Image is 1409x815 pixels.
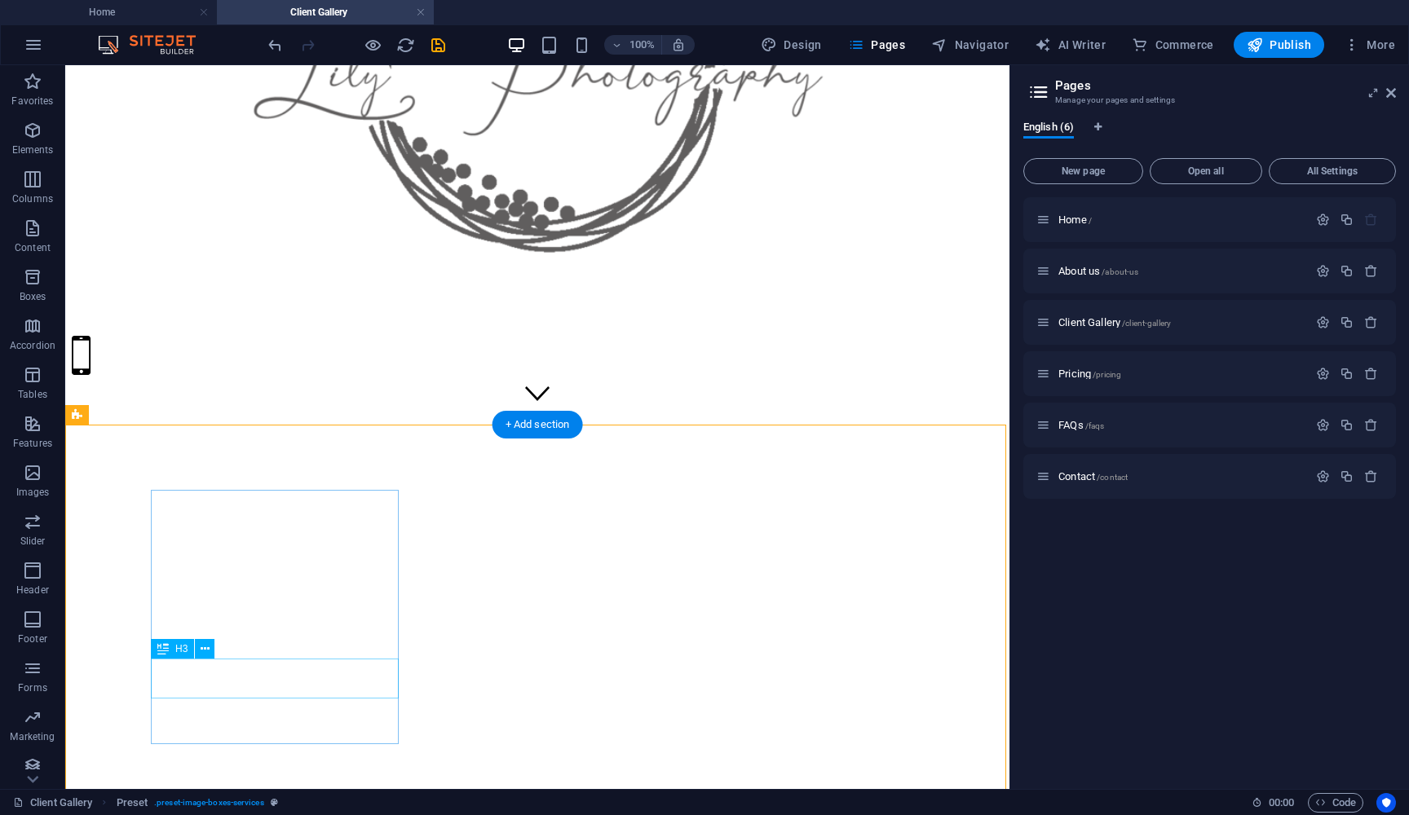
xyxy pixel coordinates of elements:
[754,32,828,58] div: Design (Ctrl+Alt+Y)
[1340,367,1354,381] div: Duplicate
[13,793,92,813] a: Click to cancel selection. Double-click to open Pages
[1053,266,1308,276] div: About us/about-us
[841,32,912,58] button: Pages
[1234,32,1324,58] button: Publish
[1316,418,1330,432] div: Settings
[1023,158,1143,184] button: New page
[1316,264,1330,278] div: Settings
[1376,793,1396,813] button: Usercentrics
[1364,213,1378,227] div: The startpage cannot be deleted
[925,32,1015,58] button: Navigator
[1150,158,1262,184] button: Open all
[1247,37,1311,53] span: Publish
[1053,317,1308,328] div: Client Gallery/client-gallery
[1122,319,1171,328] span: /client-gallery
[761,37,822,53] span: Design
[1276,166,1389,176] span: All Settings
[363,35,382,55] button: Click here to leave preview mode and continue editing
[175,644,188,654] span: H3
[1053,368,1308,379] div: Pricing/pricing
[271,798,278,807] i: This element is a customizable preset
[395,35,415,55] button: reload
[20,290,46,303] p: Boxes
[1316,367,1330,381] div: Settings
[1055,78,1396,93] h2: Pages
[117,793,278,813] nav: breadcrumb
[1053,214,1308,225] div: Home/
[12,143,54,156] p: Elements
[10,730,55,743] p: Marketing
[1340,264,1354,278] div: Duplicate
[1364,469,1378,483] div: Remove
[429,36,448,55] i: Save (Ctrl+S)
[1028,32,1112,58] button: AI Writer
[1058,316,1171,328] span: Click to open page
[1157,166,1255,176] span: Open all
[629,35,655,55] h6: 100%
[848,37,905,53] span: Pages
[1308,793,1363,813] button: Code
[1089,216,1092,225] span: /
[18,681,47,694] p: Forms
[428,35,448,55] button: save
[1364,264,1378,278] div: Remove
[1093,370,1121,379] span: /pricing
[1340,418,1354,432] div: Duplicate
[1097,473,1128,482] span: /contact
[16,486,50,499] p: Images
[1085,421,1105,430] span: /faqs
[1031,166,1136,176] span: New page
[1058,265,1138,277] span: About us
[12,192,53,205] p: Columns
[1364,418,1378,432] div: Remove
[1053,471,1308,482] div: Contact/contact
[1058,214,1092,226] span: Click to open page
[1058,419,1104,431] span: Click to open page
[1280,796,1283,808] span: :
[1053,420,1308,430] div: FAQs/faqs
[18,388,47,401] p: Tables
[754,32,828,58] button: Design
[671,37,686,52] i: On resize automatically adjust zoom level to fit chosen device.
[1023,117,1074,140] span: English (6)
[1344,37,1395,53] span: More
[94,35,216,55] img: Editor Logo
[1340,213,1354,227] div: Duplicate
[1102,267,1138,276] span: /about-us
[11,95,53,108] p: Favorites
[15,241,51,254] p: Content
[396,36,415,55] i: Reload page
[1058,368,1121,380] span: Click to open page
[931,37,1009,53] span: Navigator
[1316,315,1330,329] div: Settings
[18,632,47,645] p: Footer
[1269,793,1294,813] span: 00 00
[266,36,285,55] i: Undo: Paste (Ctrl+Z)
[492,411,583,438] div: + Add section
[154,793,264,813] span: . preset-image-boxes-services
[117,793,148,813] span: Click to select. Double-click to edit
[1364,315,1378,329] div: Remove
[16,584,49,597] p: Header
[1132,37,1214,53] span: Commerce
[1337,32,1402,58] button: More
[217,3,434,21] h4: Client Gallery
[1340,469,1354,483] div: Duplicate
[604,35,662,55] button: 100%
[1269,158,1396,184] button: All Settings
[1340,315,1354,329] div: Duplicate
[1058,470,1128,482] span: Click to open page
[13,437,52,450] p: Features
[1316,213,1330,227] div: Settings
[20,535,46,548] p: Slider
[1315,793,1356,813] span: Code
[1055,93,1363,108] h3: Manage your pages and settings
[1035,37,1106,53] span: AI Writer
[1023,121,1396,152] div: Language Tabs
[1252,793,1295,813] h6: Session time
[10,339,55,352] p: Accordion
[265,35,285,55] button: undo
[1364,367,1378,381] div: Remove
[1316,469,1330,483] div: Settings
[1125,32,1221,58] button: Commerce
